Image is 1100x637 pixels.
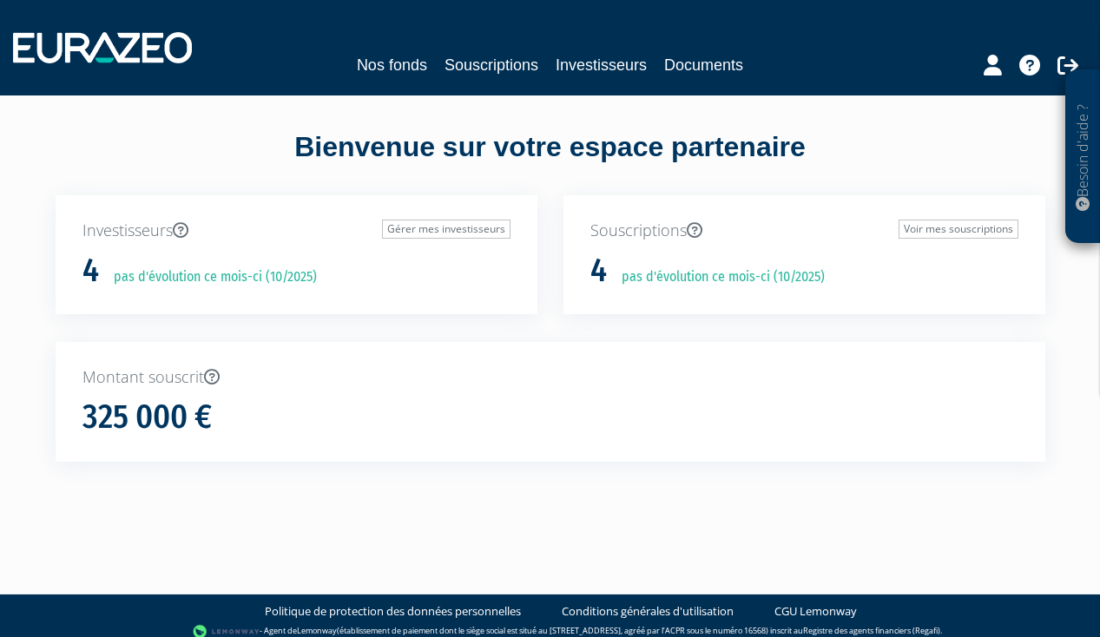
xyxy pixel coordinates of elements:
a: Politique de protection des données personnelles [265,603,521,620]
p: Montant souscrit [82,366,1018,389]
h1: 4 [590,253,607,289]
p: Besoin d'aide ? [1073,79,1093,235]
img: 1732889491-logotype_eurazeo_blanc_rvb.png [13,32,192,63]
a: Nos fonds [357,53,427,77]
div: Bienvenue sur votre espace partenaire [43,128,1058,195]
p: pas d'évolution ce mois-ci (10/2025) [609,267,825,287]
a: Gérer mes investisseurs [382,220,510,239]
a: Lemonway [297,625,337,636]
h1: 325 000 € [82,399,212,436]
h1: 4 [82,253,99,289]
a: Investisseurs [556,53,647,77]
a: Documents [664,53,743,77]
a: CGU Lemonway [774,603,857,620]
a: Registre des agents financiers (Regafi) [803,625,940,636]
a: Voir mes souscriptions [899,220,1018,239]
p: Investisseurs [82,220,510,242]
p: Souscriptions [590,220,1018,242]
p: pas d'évolution ce mois-ci (10/2025) [102,267,317,287]
a: Conditions générales d'utilisation [562,603,734,620]
a: Souscriptions [445,53,538,77]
